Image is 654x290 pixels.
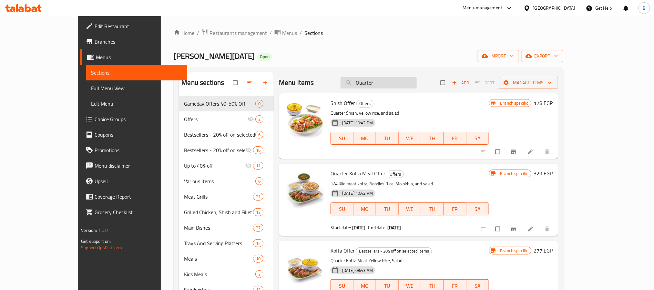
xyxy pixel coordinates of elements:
[356,247,432,255] div: Bestsellers - 20% off on selected items
[253,240,263,246] span: 14
[341,77,417,88] input: search
[179,173,274,189] div: Various Items0
[256,101,263,107] span: 0
[81,243,122,252] a: Support.OpsPlatform
[253,146,263,154] div: items
[86,65,187,80] a: Sections
[253,208,263,216] div: items
[534,169,553,178] h6: 329 EGP
[95,208,182,216] span: Grocery Checklist
[179,142,274,158] div: Bestsellers - 20% off on selected items16
[184,131,255,139] span: Bestsellers - 20% off on selected items
[184,115,247,123] span: Offers
[492,146,505,158] span: Select to update
[184,193,253,201] div: Meat Grills
[340,267,375,274] span: [DATE] 08:43 AM
[492,223,505,235] span: Select to update
[95,162,182,170] span: Menu disclaimer
[506,222,522,236] button: Branch-specific-item
[274,29,297,37] a: Menus
[257,53,272,61] div: Open
[255,177,263,185] div: items
[256,271,263,277] span: 3
[80,127,187,142] a: Coupons
[352,223,366,232] b: [DATE]
[387,170,404,178] div: Offers
[446,134,464,143] span: FR
[498,100,531,106] span: Branch specific
[80,18,187,34] a: Edit Restaurant
[527,226,535,232] a: Edit menu item
[179,189,274,204] div: Meat Grills21
[270,29,272,37] li: /
[357,100,373,107] span: Offers
[86,96,187,111] a: Edit Menu
[304,29,323,37] span: Sections
[469,134,486,143] span: SA
[279,78,314,88] h2: Menu items
[184,100,255,108] span: Gameday Offers 40-50% Off
[253,162,263,170] div: items
[331,257,489,265] p: Quarter Kofta Meal, Yellow Rice, Salad
[499,77,558,89] button: Manage items
[253,239,263,247] div: items
[376,132,399,145] button: TU
[540,222,556,236] button: delete
[95,177,182,185] span: Upsell
[504,79,553,87] span: Manage items
[245,162,252,169] svg: Inactive section
[91,100,182,108] span: Edit Menu
[356,204,373,214] span: MO
[253,209,263,215] span: 13
[331,109,489,117] p: Quarter Shish, yellow rice, and salad
[253,194,263,200] span: 21
[534,98,553,108] h6: 178 EGP
[506,145,522,159] button: Branch-specific-item
[284,98,325,140] img: Shish Offer
[379,204,396,214] span: TU
[331,246,355,255] span: Kofta Offer
[253,163,263,169] span: 11
[81,237,111,245] span: Get support on:
[421,132,444,145] button: TH
[179,204,274,220] div: Grilled Chicken, Shish and Fillet13
[331,180,489,188] p: 1/4 Kilo meat kofta, Noodles Rice, Molokhia, and salad
[340,190,375,196] span: [DATE] 10:42 PM
[498,171,531,177] span: Branch specific
[95,131,182,139] span: Coupons
[179,220,274,235] div: Main Dishes27
[540,145,556,159] button: delete
[248,116,254,122] svg: Inactive section
[522,50,563,62] button: export
[184,177,255,185] span: Various Items
[401,204,419,214] span: WE
[179,127,274,142] div: Bestsellers - 20% off on selected items6
[80,34,187,49] a: Branches
[184,162,245,170] div: Up to 40% off
[80,142,187,158] a: Promotions
[95,193,182,201] span: Coverage Report
[184,255,253,263] div: Meals
[353,132,376,145] button: MO
[253,225,263,231] span: 27
[184,224,253,232] span: Main Dishes
[333,204,351,214] span: SU
[184,208,253,216] span: Grilled Chicken, Shish and Fillet
[253,255,263,263] div: items
[184,270,255,278] span: Kids Meals
[255,131,263,139] div: items
[179,251,274,266] div: Meals10
[401,134,419,143] span: WE
[368,223,386,232] span: End date:
[96,53,182,61] span: Menus
[331,169,385,178] span: Quarter Kofta Meal Offer
[399,132,421,145] button: WE
[533,5,576,12] div: [GEOGRAPHIC_DATA]
[376,202,399,215] button: TU
[255,100,263,108] div: items
[643,5,646,12] span: B
[387,171,404,178] span: Offers
[256,116,263,122] span: 2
